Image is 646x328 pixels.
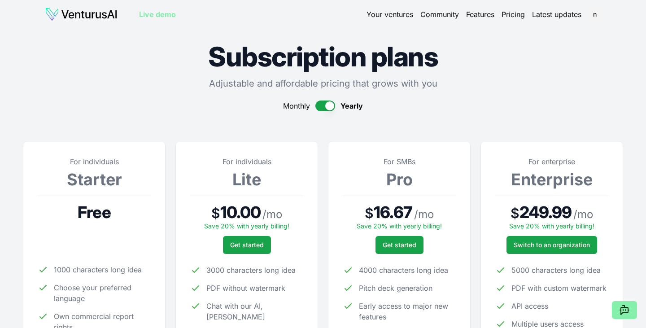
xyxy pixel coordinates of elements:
span: 3000 characters long idea [206,265,296,276]
span: $ [365,205,374,221]
h3: Starter [38,171,151,188]
a: Features [466,9,494,20]
button: Get started [223,236,271,254]
span: Early access to major new features [359,301,456,322]
a: Live demo [139,9,176,20]
a: Community [420,9,459,20]
span: 1000 characters long idea [54,264,142,275]
span: / mo [573,207,593,222]
p: For SMBs [343,156,456,167]
span: Get started [230,241,264,249]
p: Adjustable and affordable pricing that grows with you [23,77,623,90]
button: Get started [375,236,423,254]
h3: Lite [190,171,303,188]
span: Get started [383,241,416,249]
span: 16.67 [374,203,412,221]
span: 5000 characters long idea [511,265,601,276]
p: For enterprise [495,156,608,167]
span: Save 20% with yearly billing! [357,222,442,230]
h3: Enterprise [495,171,608,188]
span: Save 20% with yearly billing! [204,222,289,230]
p: For individuals [190,156,303,167]
span: Chat with our AI, [PERSON_NAME] [206,301,303,322]
span: / mo [262,207,282,222]
span: Yearly [340,101,363,111]
p: For individuals [38,156,151,167]
span: 10.00 [220,203,261,221]
a: Pricing [502,9,525,20]
h1: Subscription plans [23,43,623,70]
span: PDF without watermark [206,283,285,293]
span: $ [511,205,519,221]
a: Latest updates [532,9,581,20]
button: n [589,8,601,21]
span: Choose your preferred language [54,282,151,304]
span: $ [211,205,220,221]
span: Pitch deck generation [359,283,432,293]
span: API access [511,301,548,311]
span: 249.99 [519,203,572,221]
h3: Pro [343,171,456,188]
span: Save 20% with yearly billing! [509,222,594,230]
span: Monthly [283,101,310,111]
a: Your ventures [367,9,413,20]
span: n [588,7,602,22]
span: Free [78,203,110,221]
span: PDF with custom watermark [511,283,607,293]
span: / mo [414,207,434,222]
span: 4000 characters long idea [359,265,448,276]
a: Switch to an organization [506,236,597,254]
img: logo [45,7,118,22]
